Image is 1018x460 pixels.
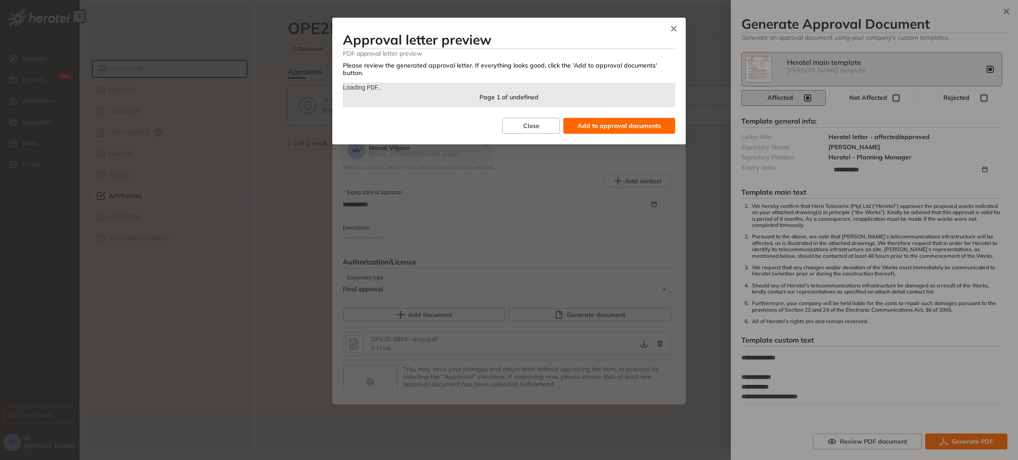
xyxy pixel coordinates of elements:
[577,121,661,131] span: Add to approval documents
[563,118,675,134] button: Add to approval documents
[343,62,675,77] div: Please review the generated approval letter. If everything looks good, click the 'Add to approval...
[343,32,675,48] h3: Approval letter preview
[479,93,539,101] span: Page 1 of undefined
[502,118,560,134] button: Close
[343,83,675,92] div: Loading PDF…
[662,18,686,41] button: Close
[523,121,539,131] span: Close
[343,49,675,57] span: PDF approval letter preview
